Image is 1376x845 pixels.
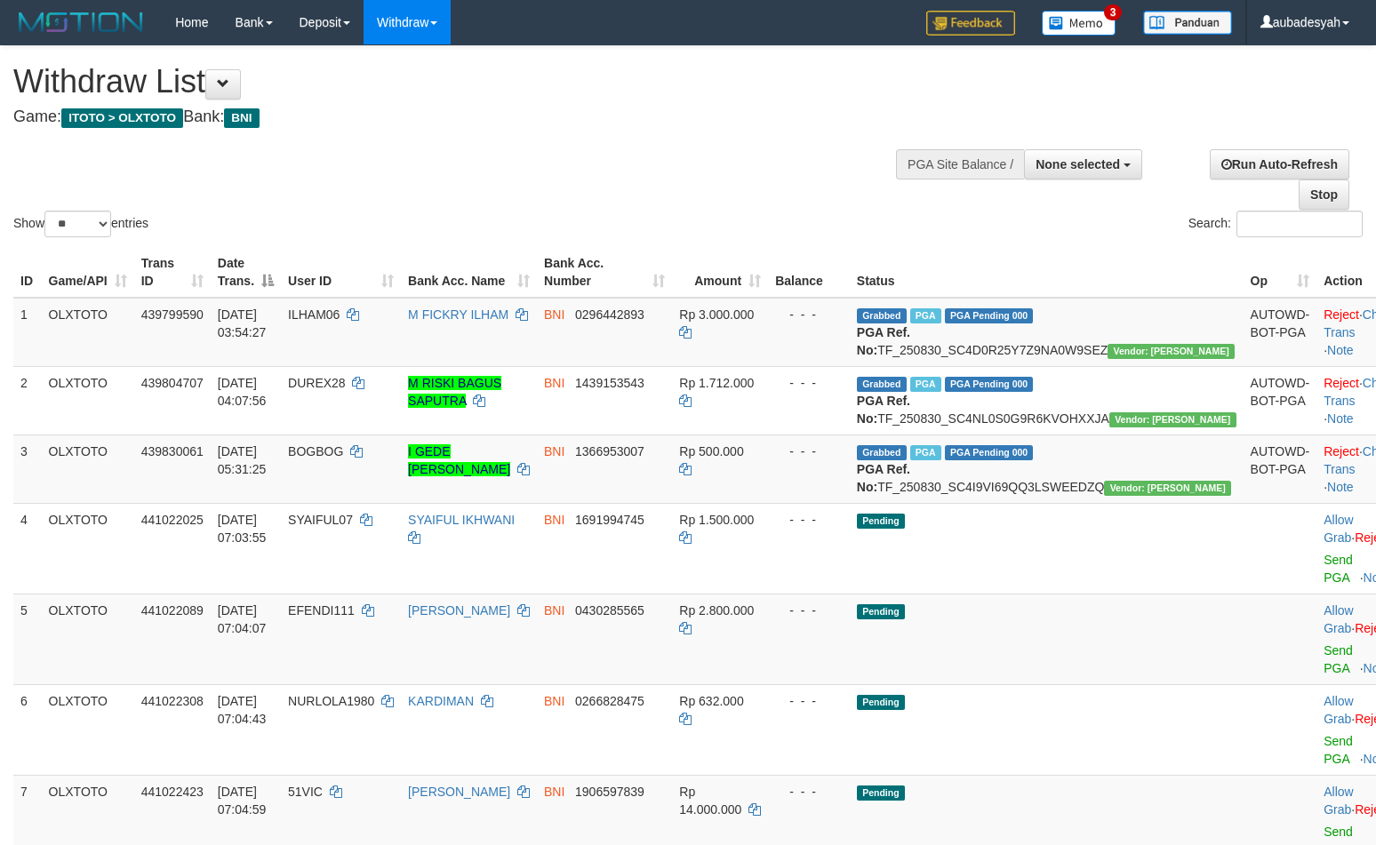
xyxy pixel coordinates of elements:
h1: Withdraw List [13,64,900,100]
span: PGA Pending [945,377,1034,392]
b: PGA Ref. No: [857,325,910,357]
span: 441022423 [141,785,204,799]
span: · [1324,603,1355,635]
th: Amount: activate to sort column ascending [672,247,768,298]
span: ITOTO > OLXTOTO [61,108,183,128]
label: Show entries [13,211,148,237]
img: panduan.png [1143,11,1232,35]
a: M FICKRY ILHAM [408,307,508,322]
span: Rp 1.712.000 [679,376,754,390]
span: PGA Pending [945,445,1034,460]
a: Note [1327,343,1354,357]
td: TF_250830_SC4D0R25Y7Z9NA0W9SEZ [850,298,1244,367]
span: BNI [544,603,564,618]
a: Send PGA [1324,553,1353,585]
a: Run Auto-Refresh [1210,149,1349,179]
span: Marked by aubyenyen [910,445,941,460]
span: EFENDI111 [288,603,355,618]
a: Allow Grab [1324,603,1353,635]
span: Pending [857,514,905,529]
th: Bank Acc. Number: activate to sort column ascending [537,247,672,298]
a: [PERSON_NAME] [408,785,510,799]
span: Rp 500.000 [679,444,743,458]
td: OLXTOTO [42,684,134,775]
span: BNI [224,108,259,128]
span: Rp 3.000.000 [679,307,754,322]
span: 441022089 [141,603,204,618]
span: 439804707 [141,376,204,390]
a: [PERSON_NAME] [408,603,510,618]
span: ILHAM06 [288,307,340,322]
span: [DATE] 05:31:25 [218,444,267,476]
h4: Game: Bank: [13,108,900,126]
span: BNI [544,513,564,527]
a: Reject [1324,307,1359,322]
span: Copy 1366953007 to clipboard [575,444,644,458]
span: Copy 1439153543 to clipboard [575,376,644,390]
div: - - - [775,692,843,710]
a: M RISKI BAGUS SAPUTRA [408,376,501,408]
span: · [1324,513,1355,545]
span: SYAIFUL07 [288,513,353,527]
span: 441022308 [141,694,204,708]
div: - - - [775,374,843,392]
img: Button%20Memo.svg [1042,11,1116,36]
span: BNI [544,694,564,708]
td: OLXTOTO [42,366,134,434]
select: Showentries [44,211,111,237]
span: · [1324,785,1355,817]
span: None selected [1036,157,1120,171]
span: Marked by aubyenyen [910,377,941,392]
a: KARDIMAN [408,694,474,708]
span: 441022025 [141,513,204,527]
td: OLXTOTO [42,298,134,367]
a: Allow Grab [1324,694,1353,726]
span: Pending [857,695,905,710]
td: TF_250830_SC4NL0S0G9R6KVOHXXJA [850,366,1244,434]
span: Vendor URL: https://secure4.1velocity.biz [1109,412,1236,427]
span: Copy 0296442893 to clipboard [575,307,644,322]
span: Copy 1691994745 to clipboard [575,513,644,527]
button: None selected [1024,149,1142,179]
span: NURLOLA1980 [288,694,374,708]
a: Allow Grab [1324,513,1353,545]
b: PGA Ref. No: [857,462,910,494]
a: Allow Grab [1324,785,1353,817]
span: BNI [544,376,564,390]
span: Copy 1906597839 to clipboard [575,785,644,799]
div: - - - [775,602,843,619]
th: User ID: activate to sort column ascending [281,247,401,298]
span: Grabbed [857,445,907,460]
span: BNI [544,785,564,799]
th: Trans ID: activate to sort column ascending [134,247,211,298]
span: Rp 2.800.000 [679,603,754,618]
a: Reject [1324,444,1359,458]
span: Pending [857,785,905,801]
th: Bank Acc. Name: activate to sort column ascending [401,247,537,298]
th: Date Trans.: activate to sort column descending [211,247,281,298]
th: Balance [768,247,850,298]
span: Vendor URL: https://secure4.1velocity.biz [1104,481,1231,496]
a: Reject [1324,376,1359,390]
div: - - - [775,306,843,323]
span: [DATE] 07:04:43 [218,694,267,726]
th: Op: activate to sort column ascending [1244,247,1317,298]
td: AUTOWD-BOT-PGA [1244,434,1317,503]
span: Grabbed [857,308,907,323]
span: BOGBOG [288,444,343,458]
td: OLXTOTO [42,434,134,503]
span: Pending [857,604,905,619]
div: PGA Site Balance / [896,149,1024,179]
span: Vendor URL: https://secure4.1velocity.biz [1108,344,1235,359]
td: 4 [13,503,42,594]
img: MOTION_logo.png [13,9,148,36]
th: Game/API: activate to sort column ascending [42,247,134,298]
a: Note [1327,411,1354,426]
span: 51VIC [288,785,323,799]
td: 2 [13,366,42,434]
span: BNI [544,444,564,458]
span: 3 [1104,4,1123,20]
b: PGA Ref. No: [857,394,910,426]
span: [DATE] 04:07:56 [218,376,267,408]
a: SYAIFUL IKHWANI [408,513,515,527]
